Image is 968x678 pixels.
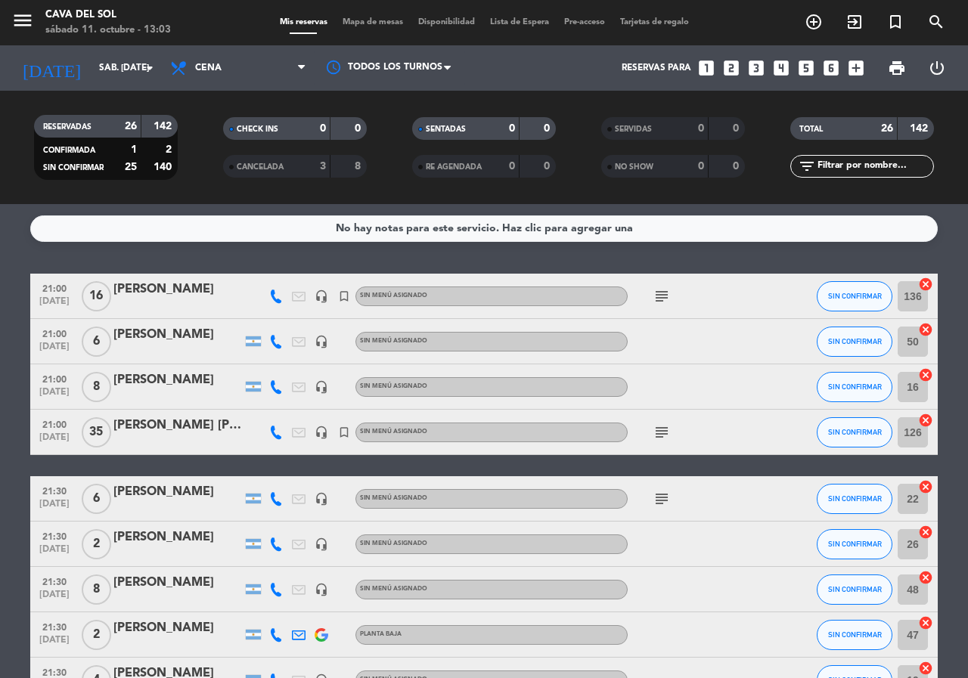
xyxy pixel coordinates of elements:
[817,484,892,514] button: SIN CONFIRMAR
[272,18,335,26] span: Mis reservas
[721,58,741,78] i: looks_two
[360,383,427,389] span: Sin menú asignado
[125,121,137,132] strong: 26
[131,144,137,155] strong: 1
[828,494,882,503] span: SIN CONFIRMAR
[918,479,933,494] i: cancel
[886,13,904,31] i: turned_in_not
[36,590,73,607] span: [DATE]
[315,628,328,642] img: google-logo.png
[315,583,328,596] i: headset_mic
[817,620,892,650] button: SIN CONFIRMAR
[11,51,92,85] i: [DATE]
[917,45,957,91] div: LOG OUT
[622,63,691,73] span: Reservas para
[113,325,242,345] div: [PERSON_NAME]
[337,289,351,303] i: turned_in_not
[733,161,742,172] strong: 0
[653,287,671,305] i: subject
[11,9,34,37] button: menu
[817,372,892,402] button: SIN CONFIRMAR
[82,417,111,447] span: 35
[36,324,73,342] span: 21:00
[166,144,175,155] strong: 2
[918,661,933,676] i: cancel
[315,537,328,551] i: headset_mic
[43,123,92,131] span: RESERVADAS
[544,123,553,134] strong: 0
[411,18,482,26] span: Disponibilidad
[426,125,466,133] span: SENTADAS
[360,631,402,637] span: PLANTA BAJA
[828,428,882,436] span: SIN CONFIRMAR
[918,322,933,337] i: cancel
[82,574,111,605] span: 8
[828,585,882,593] span: SIN CONFIRMAR
[615,163,653,171] span: NO SHOW
[771,58,791,78] i: looks_4
[360,540,427,546] span: Sin menú asignado
[113,416,242,435] div: [PERSON_NAME] [PERSON_NAME]
[320,161,326,172] strong: 3
[509,161,515,172] strong: 0
[154,121,175,132] strong: 142
[817,327,892,357] button: SIN CONFIRMAR
[918,525,933,540] i: cancel
[336,220,633,237] div: No hay notas para este servicio. Haz clic para agregar una
[928,59,946,77] i: power_settings_new
[828,382,882,391] span: SIN CONFIRMAR
[653,490,671,508] i: subject
[426,163,482,171] span: RE AGENDADA
[509,123,515,134] strong: 0
[82,529,111,559] span: 2
[113,370,242,390] div: [PERSON_NAME]
[113,618,242,638] div: [PERSON_NAME]
[36,296,73,314] span: [DATE]
[36,279,73,296] span: 21:00
[113,573,242,593] div: [PERSON_NAME]
[337,426,351,439] i: turned_in_not
[154,162,175,172] strong: 140
[82,620,111,650] span: 2
[817,417,892,447] button: SIN CONFIRMAR
[11,9,34,32] i: menu
[36,618,73,635] span: 21:30
[355,123,364,134] strong: 0
[817,529,892,559] button: SIN CONFIRMAR
[141,59,159,77] i: arrow_drop_down
[315,335,328,348] i: headset_mic
[805,13,823,31] i: add_circle_outline
[698,123,704,134] strong: 0
[613,18,697,26] span: Tarjetas de regalo
[335,18,411,26] span: Mapa de mesas
[36,572,73,590] span: 21:30
[36,635,73,652] span: [DATE]
[918,615,933,630] i: cancel
[828,292,882,300] span: SIN CONFIRMAR
[82,327,111,357] span: 6
[320,123,326,134] strong: 0
[355,161,364,172] strong: 8
[113,482,242,502] div: [PERSON_NAME]
[36,432,73,450] span: [DATE]
[698,161,704,172] strong: 0
[113,280,242,299] div: [PERSON_NAME]
[360,586,427,592] span: Sin menú asignado
[828,540,882,548] span: SIN CONFIRMAR
[817,281,892,311] button: SIN CONFIRMAR
[36,415,73,432] span: 21:00
[918,413,933,428] i: cancel
[315,289,328,303] i: headset_mic
[557,18,613,26] span: Pre-acceso
[845,13,864,31] i: exit_to_app
[43,147,95,154] span: CONFIRMADA
[315,380,328,394] i: headset_mic
[36,527,73,544] span: 21:30
[360,293,427,299] span: Sin menú asignado
[544,161,553,172] strong: 0
[828,630,882,639] span: SIN CONFIRMAR
[828,337,882,345] span: SIN CONFIRMAR
[36,499,73,516] span: [DATE]
[36,544,73,562] span: [DATE]
[315,492,328,506] i: headset_mic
